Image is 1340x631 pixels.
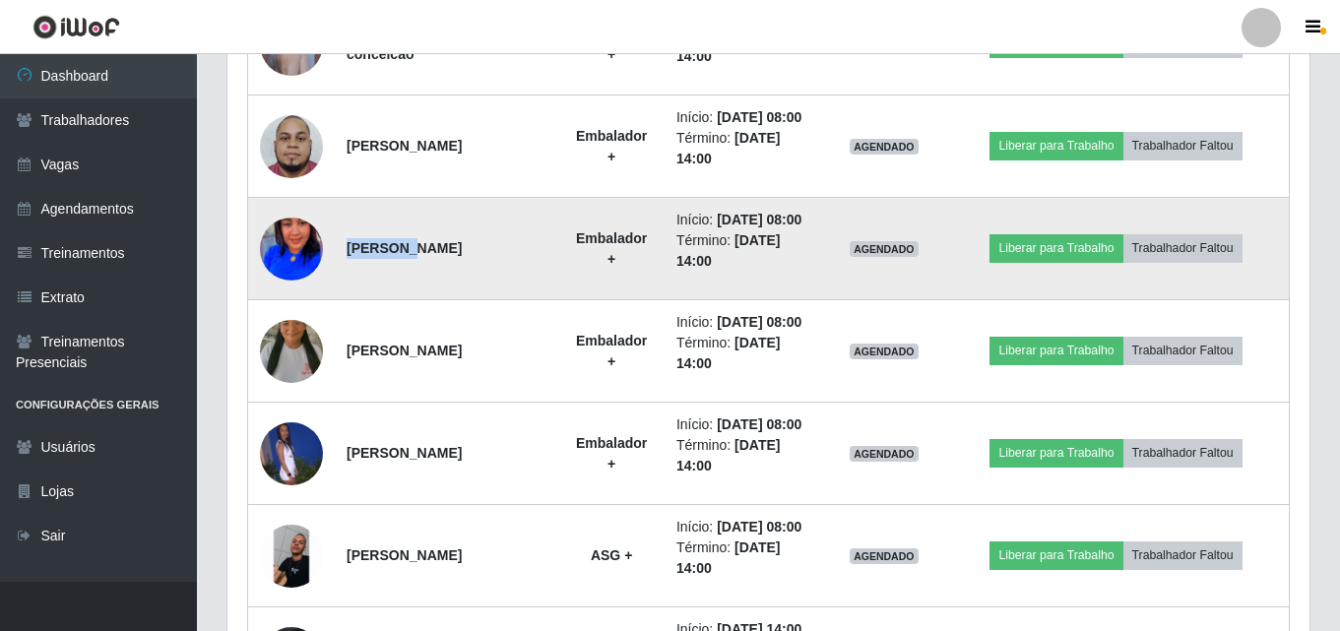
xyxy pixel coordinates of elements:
[676,312,813,333] li: Início:
[717,212,801,227] time: [DATE] 08:00
[717,109,801,125] time: [DATE] 08:00
[676,435,813,476] li: Término:
[32,15,120,39] img: CoreUI Logo
[676,333,813,374] li: Término:
[576,26,647,62] strong: Embalador +
[989,337,1122,364] button: Liberar para Trabalho
[676,128,813,169] li: Término:
[576,128,647,164] strong: Embalador +
[850,344,919,359] span: AGENDADO
[260,295,323,408] img: 1744320952453.jpeg
[1123,132,1243,159] button: Trabalhador Faltou
[676,537,813,579] li: Término:
[676,210,813,230] li: Início:
[576,230,647,267] strong: Embalador +
[717,314,801,330] time: [DATE] 08:00
[347,138,462,154] strong: [PERSON_NAME]
[260,180,323,317] img: 1736158930599.jpeg
[850,446,919,462] span: AGENDADO
[676,517,813,537] li: Início:
[989,132,1122,159] button: Liberar para Trabalho
[1123,439,1243,467] button: Trabalhador Faltou
[1123,541,1243,569] button: Trabalhador Faltou
[591,547,632,563] strong: ASG +
[850,548,919,564] span: AGENDADO
[347,240,462,256] strong: [PERSON_NAME]
[717,519,801,535] time: [DATE] 08:00
[347,445,462,461] strong: [PERSON_NAME]
[260,104,323,188] img: 1716661662747.jpeg
[347,26,482,62] strong: [PERSON_NAME] da conceicao
[347,343,462,358] strong: [PERSON_NAME]
[1123,234,1243,262] button: Trabalhador Faltou
[260,525,323,588] img: 1753549849185.jpeg
[850,241,919,257] span: AGENDADO
[989,439,1122,467] button: Liberar para Trabalho
[260,422,323,485] img: 1745848645902.jpeg
[717,416,801,432] time: [DATE] 08:00
[676,414,813,435] li: Início:
[676,107,813,128] li: Início:
[989,234,1122,262] button: Liberar para Trabalho
[347,547,462,563] strong: [PERSON_NAME]
[850,139,919,155] span: AGENDADO
[1123,337,1243,364] button: Trabalhador Faltou
[989,541,1122,569] button: Liberar para Trabalho
[576,435,647,472] strong: Embalador +
[676,230,813,272] li: Término:
[576,333,647,369] strong: Embalador +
